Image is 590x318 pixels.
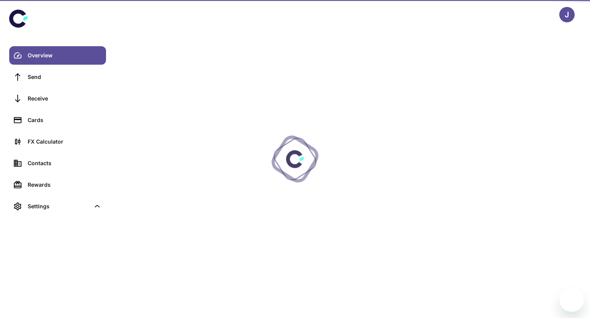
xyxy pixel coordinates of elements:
[9,111,106,129] a: Cards
[9,89,106,108] a: Receive
[28,137,101,146] div: FX Calculator
[28,73,101,81] div: Send
[28,116,101,124] div: Cards
[28,181,101,189] div: Rewards
[9,46,106,65] a: Overview
[559,7,575,22] button: J
[28,51,101,60] div: Overview
[9,132,106,151] a: FX Calculator
[28,94,101,103] div: Receive
[9,154,106,172] a: Contacts
[9,197,106,216] div: Settings
[559,287,584,312] iframe: Button to launch messaging window
[28,159,101,167] div: Contacts
[9,176,106,194] a: Rewards
[28,202,90,211] div: Settings
[9,68,106,86] a: Send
